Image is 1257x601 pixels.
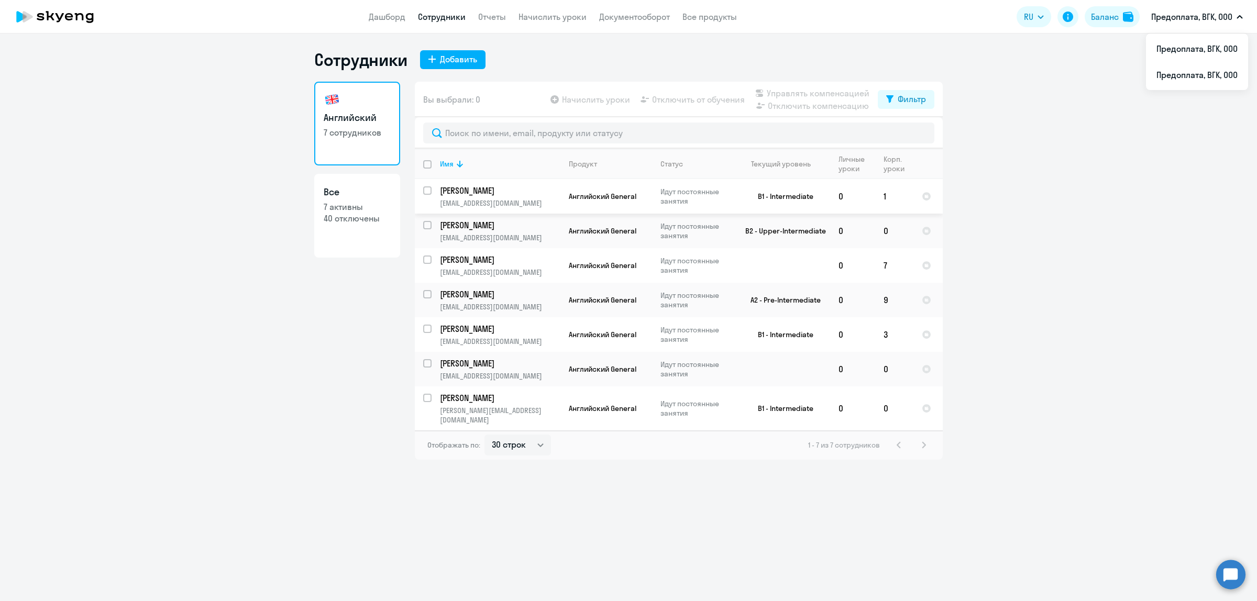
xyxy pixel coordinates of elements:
button: Балансbalance [1085,6,1140,27]
a: [PERSON_NAME] [440,392,560,404]
td: 7 [875,248,913,283]
a: Английский7 сотрудников [314,82,400,165]
td: B2 - Upper-Intermediate [733,214,830,248]
td: 0 [875,352,913,386]
div: Статус [660,159,683,169]
p: [PERSON_NAME] [440,323,558,335]
p: [PERSON_NAME] [440,392,558,404]
div: Корп. уроки [884,154,906,173]
td: 1 [875,179,913,214]
p: Идут постоянные занятия [660,256,732,275]
span: Английский General [569,330,636,339]
input: Поиск по имени, email, продукту или статусу [423,123,934,143]
a: Все7 активны40 отключены [314,174,400,258]
div: Фильтр [898,93,926,105]
a: [PERSON_NAME] [440,219,560,231]
p: [EMAIL_ADDRESS][DOMAIN_NAME] [440,302,560,311]
span: Английский General [569,261,636,270]
p: Предоплата, ВГК, ООО [1151,10,1232,23]
p: 40 отключены [324,213,391,224]
td: 0 [830,214,875,248]
p: 7 активны [324,201,391,213]
p: [PERSON_NAME] [440,358,558,369]
td: A2 - Pre-Intermediate [733,283,830,317]
div: Добавить [440,53,477,65]
a: Начислить уроки [519,12,587,22]
a: Сотрудники [418,12,466,22]
div: Имя [440,159,560,169]
div: Статус [660,159,732,169]
td: 0 [875,386,913,430]
button: Фильтр [878,90,934,109]
p: 7 сотрудников [324,127,391,138]
p: [PERSON_NAME][EMAIL_ADDRESS][DOMAIN_NAME] [440,406,560,425]
td: B1 - Intermediate [733,317,830,352]
span: 1 - 7 из 7 сотрудников [808,440,880,450]
h1: Сотрудники [314,49,407,70]
p: Идут постоянные занятия [660,399,732,418]
div: Баланс [1091,10,1119,23]
td: 9 [875,283,913,317]
span: Английский General [569,226,636,236]
td: 0 [830,248,875,283]
td: 0 [830,283,875,317]
ul: RU [1146,34,1248,90]
a: [PERSON_NAME] [440,288,560,300]
a: [PERSON_NAME] [440,254,560,265]
img: balance [1123,12,1133,22]
p: [EMAIL_ADDRESS][DOMAIN_NAME] [440,337,560,346]
p: Идут постоянные занятия [660,325,732,344]
span: RU [1024,10,1033,23]
td: 0 [875,214,913,248]
div: Продукт [569,159,597,169]
div: Личные уроки [839,154,868,173]
p: [PERSON_NAME] [440,288,558,300]
div: Имя [440,159,454,169]
td: 3 [875,317,913,352]
p: [PERSON_NAME] [440,185,558,196]
a: [PERSON_NAME] [440,358,560,369]
p: [PERSON_NAME] [440,219,558,231]
div: Текущий уровень [741,159,830,169]
p: Идут постоянные занятия [660,360,732,379]
div: Текущий уровень [751,159,811,169]
button: Добавить [420,50,486,69]
img: english [324,91,340,108]
a: Все продукты [682,12,737,22]
td: 0 [830,386,875,430]
div: Личные уроки [839,154,875,173]
a: Дашборд [369,12,405,22]
div: Продукт [569,159,652,169]
span: Английский General [569,404,636,413]
h3: Английский [324,111,391,125]
a: [PERSON_NAME] [440,323,560,335]
td: B1 - Intermediate [733,179,830,214]
span: Английский General [569,192,636,201]
p: Идут постоянные занятия [660,187,732,206]
td: 0 [830,352,875,386]
td: 0 [830,179,875,214]
span: Отображать по: [427,440,480,450]
button: RU [1017,6,1051,27]
p: Идут постоянные занятия [660,221,732,240]
p: [EMAIL_ADDRESS][DOMAIN_NAME] [440,371,560,381]
p: [PERSON_NAME] [440,254,558,265]
p: [EMAIL_ADDRESS][DOMAIN_NAME] [440,233,560,242]
p: [EMAIL_ADDRESS][DOMAIN_NAME] [440,198,560,208]
span: Английский General [569,364,636,374]
a: [PERSON_NAME] [440,185,560,196]
td: 0 [830,317,875,352]
a: Документооборот [599,12,670,22]
h3: Все [324,185,391,199]
div: Корп. уроки [884,154,913,173]
span: Английский General [569,295,636,305]
td: B1 - Intermediate [733,386,830,430]
p: Идут постоянные занятия [660,291,732,309]
span: Вы выбрали: 0 [423,93,480,106]
button: Предоплата, ВГК, ООО [1146,4,1248,29]
a: Отчеты [478,12,506,22]
p: [EMAIL_ADDRESS][DOMAIN_NAME] [440,268,560,277]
